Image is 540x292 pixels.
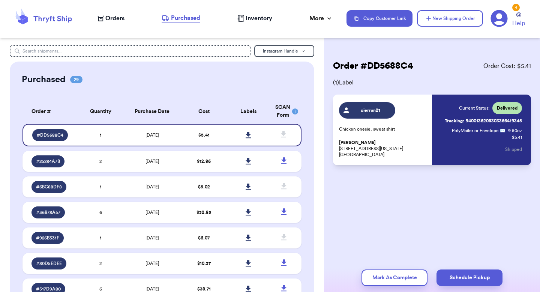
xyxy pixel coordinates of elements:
[123,99,181,124] th: Purchase Date
[512,19,525,28] span: Help
[505,128,507,134] span: :
[145,287,159,291] span: [DATE]
[197,261,211,266] span: $ 10.37
[97,14,124,23] a: Orders
[497,105,517,111] span: Delivered
[198,185,210,189] span: $ 5.02
[445,118,464,124] span: Tracking:
[445,115,522,127] a: Tracking:9400136208303366419345
[339,126,427,132] p: Chicken onesie, sweat shirt
[512,4,520,11] div: 4
[196,210,211,215] span: $ 32.85
[198,236,210,240] span: $ 6.07
[78,99,123,124] th: Quantity
[100,236,101,240] span: 1
[275,104,292,119] div: SCAN Form
[508,128,522,134] span: 9.50 oz
[100,133,101,137] span: 1
[36,158,60,164] span: # 25284A7B
[181,99,226,124] th: Cost
[339,140,376,146] span: [PERSON_NAME]
[197,287,211,291] span: $ 38.71
[99,210,102,215] span: 6
[436,269,502,286] button: Schedule Pickup
[171,14,200,23] span: Purchased
[346,10,412,27] button: Copy Customer Link
[198,133,210,137] span: $ 5.41
[36,184,62,190] span: # 6BC88DF8
[339,140,427,158] p: [STREET_ADDRESS][US_STATE] [GEOGRAPHIC_DATA]
[246,14,272,23] span: Inventory
[10,45,251,57] input: Search shipments...
[105,14,124,23] span: Orders
[145,159,159,164] span: [DATE]
[36,209,60,215] span: # 36B78A57
[254,45,314,57] button: Instagram Handle
[263,49,298,53] span: Instagram Handle
[145,210,159,215] span: [DATE]
[309,14,333,23] div: More
[197,159,211,164] span: $ 12.86
[452,128,505,133] span: PolyMailer or Envelope ✉️
[361,269,427,286] button: Mark As Complete
[512,134,522,140] p: $ 5.41
[333,60,413,72] h2: Order # DD5688C4
[145,133,159,137] span: [DATE]
[505,141,522,158] button: Shipped
[36,286,61,292] span: # 517D9A80
[99,261,102,266] span: 2
[459,105,489,111] span: Current Status:
[353,107,388,113] span: cierran21
[512,12,525,28] a: Help
[37,132,63,138] span: # DD5688C4
[145,236,159,240] span: [DATE]
[145,261,159,266] span: [DATE]
[333,78,531,87] span: ( 1 ) Label
[162,14,200,23] a: Purchased
[99,159,102,164] span: 2
[99,287,102,291] span: 6
[417,10,483,27] button: New Shipping Order
[490,10,508,27] a: 4
[483,62,531,71] span: Order Cost: $ 5.41
[70,76,82,83] span: 29
[237,14,272,23] a: Inventory
[22,74,66,86] h2: Purchased
[36,260,62,266] span: # 80D5EDEE
[100,185,101,189] span: 1
[145,185,159,189] span: [DATE]
[22,99,78,124] th: Order #
[226,99,271,124] th: Labels
[36,235,59,241] span: # 926B331F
